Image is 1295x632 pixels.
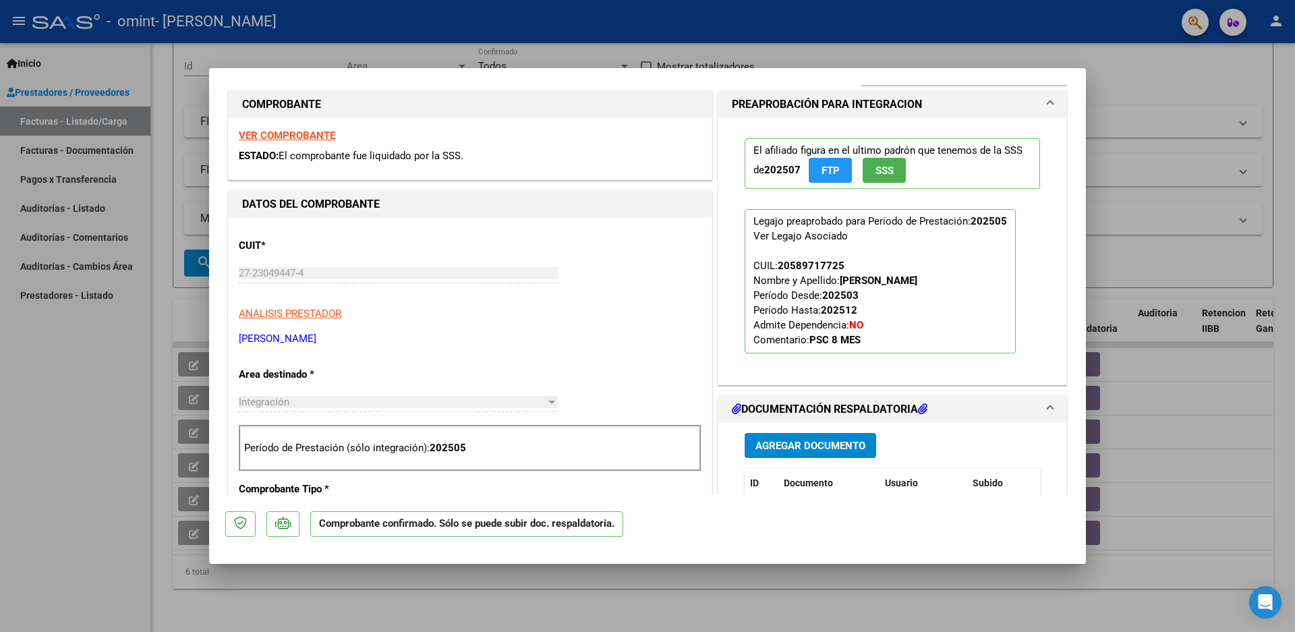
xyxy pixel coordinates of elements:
[778,469,880,498] datatable-header-cell: Documento
[967,469,1035,498] datatable-header-cell: Subido
[718,396,1066,423] mat-expansion-panel-header: DOCUMENTACIÓN RESPALDATORIA
[745,209,1016,353] p: Legajo preaprobado para Período de Prestación:
[745,138,1040,189] p: El afiliado figura en el ultimo padrón que tenemos de la SSS de
[885,478,918,488] span: Usuario
[239,238,378,254] p: CUIT
[880,469,967,498] datatable-header-cell: Usuario
[242,98,321,111] strong: COMPROBANTE
[784,478,833,488] span: Documento
[732,96,922,113] h1: PREAPROBACIÓN PARA INTEGRACION
[875,165,894,177] span: SSS
[732,401,927,418] h1: DOCUMENTACIÓN RESPALDATORIA
[239,482,378,497] p: Comprobante Tipo *
[849,319,863,331] strong: NO
[745,433,876,458] button: Agregar Documento
[239,396,289,408] span: Integración
[753,229,848,243] div: Ver Legajo Asociado
[973,478,1003,488] span: Subido
[310,511,623,538] p: Comprobante confirmado. Sólo se puede subir doc. respaldatoria.
[745,469,778,498] datatable-header-cell: ID
[239,150,279,162] span: ESTADO:
[239,130,335,142] a: VER COMPROBANTE
[244,440,696,456] p: Período de Prestación (sólo integración):
[971,215,1007,227] strong: 202505
[753,260,917,346] span: CUIL: Nombre y Apellido: Período Desde: Período Hasta: Admite Dependencia:
[430,442,466,454] strong: 202505
[1249,586,1282,619] div: Open Intercom Messenger
[809,158,852,183] button: FTP
[822,165,840,177] span: FTP
[279,150,463,162] span: El comprobante fue liquidado por la SSS.
[242,198,380,210] strong: DATOS DEL COMPROBANTE
[821,304,857,316] strong: 202512
[840,275,917,287] strong: [PERSON_NAME]
[764,164,801,176] strong: 202507
[778,258,844,273] div: 20589717725
[239,331,701,347] p: [PERSON_NAME]
[750,478,759,488] span: ID
[809,334,861,346] strong: PSC 8 MES
[239,367,378,382] p: Area destinado *
[753,334,861,346] span: Comentario:
[239,308,341,320] span: ANALISIS PRESTADOR
[863,158,906,183] button: SSS
[755,440,865,452] span: Agregar Documento
[718,91,1066,118] mat-expansion-panel-header: PREAPROBACIÓN PARA INTEGRACION
[718,118,1066,384] div: PREAPROBACIÓN PARA INTEGRACION
[822,289,859,301] strong: 202503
